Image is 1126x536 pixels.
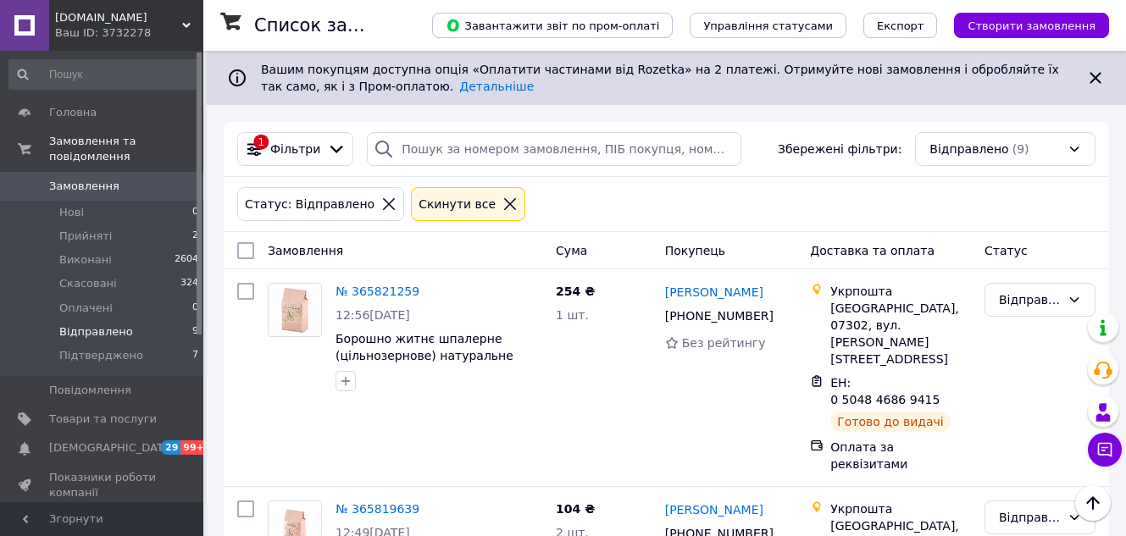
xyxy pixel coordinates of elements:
[830,283,971,300] div: Укрпошта
[830,376,940,406] span: ЕН: 0 5048 4686 9415
[968,19,1095,32] span: Створити замовлення
[665,284,763,301] a: [PERSON_NAME]
[55,25,203,41] div: Ваш ID: 3732278
[59,301,113,316] span: Оплачені
[690,13,846,38] button: Управління статусами
[269,284,321,336] img: Фото товару
[49,134,203,164] span: Замовлення та повідомлення
[336,285,419,298] a: № 365821259
[459,80,534,93] a: Детальніше
[954,13,1109,38] button: Створити замовлення
[192,348,198,363] span: 7
[662,304,777,328] div: [PHONE_NUMBER]
[192,205,198,220] span: 0
[336,308,410,322] span: 12:56[DATE]
[556,308,589,322] span: 1 шт.
[703,19,833,32] span: Управління статусами
[999,508,1061,527] div: Відправлено
[270,141,320,157] span: Фільтри
[8,59,200,90] input: Пошук
[556,244,587,257] span: Cума
[241,195,378,213] div: Статус: Відправлено
[432,13,673,38] button: Завантажити звіт по пром-оплаті
[830,300,971,367] div: [GEOGRAPHIC_DATA], 07302, вул. [PERSON_NAME][STREET_ADDRESS]
[1012,142,1029,156] span: (9)
[985,244,1028,257] span: Статус
[59,348,143,363] span: Підтверджено
[192,324,198,340] span: 9
[49,470,157,500] span: Показники роботи компанії
[59,205,84,220] span: Нові
[268,283,322,337] a: Фото товару
[192,229,198,244] span: 2
[49,383,131,398] span: Повідомлення
[367,132,740,166] input: Пошук за номером замовлення, ПІБ покупця, номером телефону, Email, номером накладної
[336,332,513,379] a: Борошно житнє шпалерне (цільнозернове) натуральне Organic Eco-Product, 5 кг
[180,440,208,455] span: 99+
[254,15,426,36] h1: Список замовлень
[877,19,924,32] span: Експорт
[49,440,175,456] span: [DEMOGRAPHIC_DATA]
[49,412,157,427] span: Товари та послуги
[161,440,180,455] span: 29
[59,324,133,340] span: Відправлено
[682,336,766,350] span: Без рейтингу
[830,412,951,432] div: Готово до видачі
[999,290,1061,309] div: Відправлено
[49,105,97,120] span: Головна
[929,141,1008,157] span: Відправлено
[49,179,119,194] span: Замовлення
[59,276,117,291] span: Скасовані
[665,244,725,257] span: Покупець
[261,63,1059,93] span: Вашим покупцям доступна опція «Оплатити частинами від Rozetka» на 2 платежі. Отримуйте нові замов...
[55,10,182,25] span: multi-foods.com.ua
[268,244,343,257] span: Замовлення
[59,252,112,268] span: Виконані
[192,301,198,316] span: 0
[810,244,935,257] span: Доставка та оплата
[937,18,1109,31] a: Створити замовлення
[1075,485,1111,521] button: Наверх
[830,500,971,517] div: Укрпошта
[556,502,595,516] span: 104 ₴
[336,502,419,516] a: № 365819639
[1088,433,1122,467] button: Чат з покупцем
[59,229,112,244] span: Прийняті
[556,285,595,298] span: 254 ₴
[863,13,938,38] button: Експорт
[778,141,901,157] span: Збережені фільтри:
[446,18,659,33] span: Завантажити звіт по пром-оплаті
[415,195,499,213] div: Cкинути все
[830,439,971,472] div: Оплата за реквізитами
[175,252,198,268] span: 2604
[180,276,198,291] span: 324
[665,501,763,518] a: [PERSON_NAME]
